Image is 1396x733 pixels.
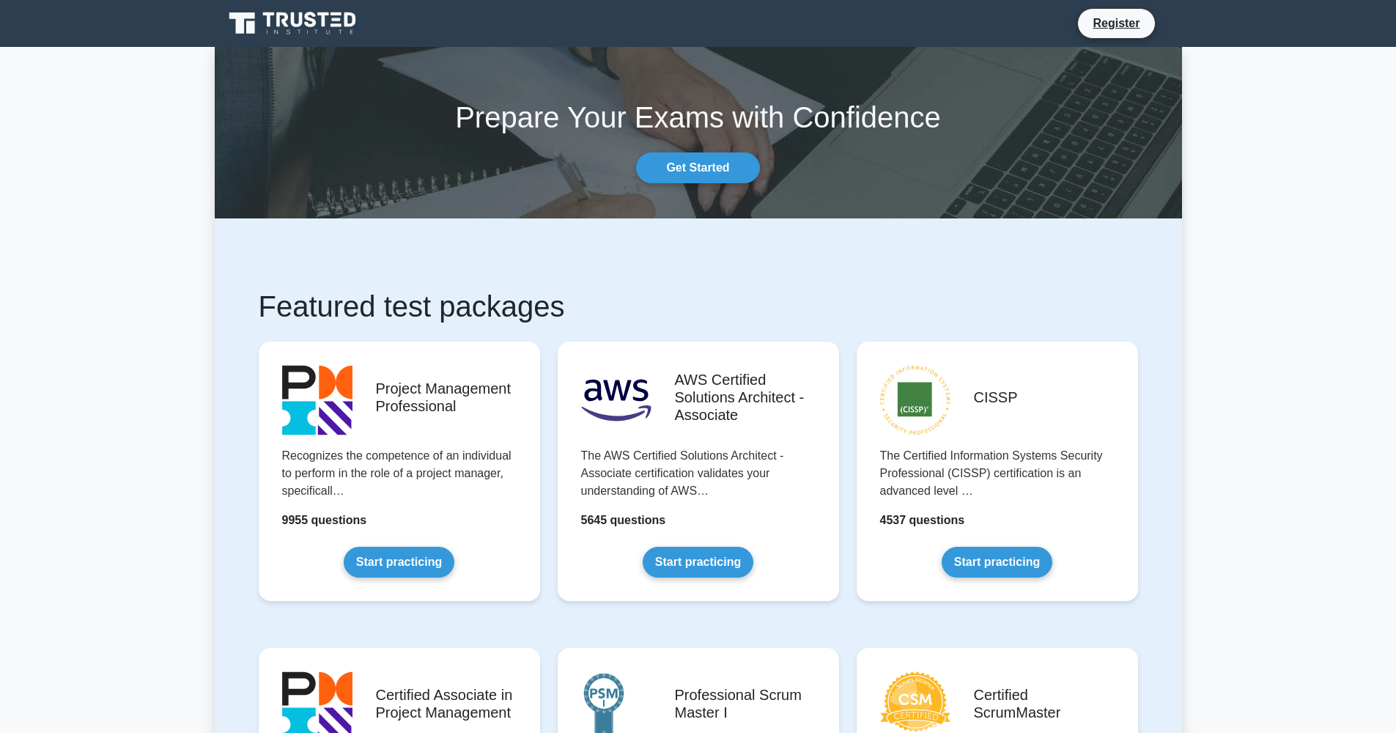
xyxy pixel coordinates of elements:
[643,547,753,578] a: Start practicing
[259,289,1138,324] h1: Featured test packages
[1084,14,1148,32] a: Register
[636,152,759,183] a: Get Started
[942,547,1052,578] a: Start practicing
[344,547,454,578] a: Start practicing
[215,100,1182,135] h1: Prepare Your Exams with Confidence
